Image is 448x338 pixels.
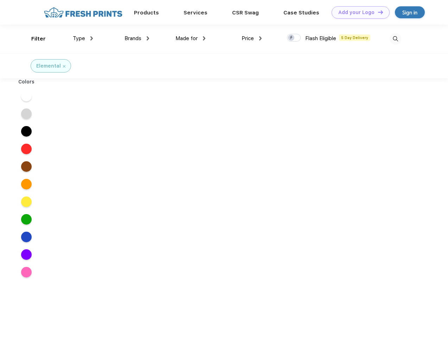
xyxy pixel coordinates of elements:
[390,33,401,45] img: desktop_search.svg
[36,62,61,70] div: Elemental
[338,10,375,15] div: Add your Logo
[73,35,85,42] span: Type
[232,10,259,16] a: CSR Swag
[31,35,46,43] div: Filter
[378,10,383,14] img: DT
[395,6,425,18] a: Sign in
[63,65,65,68] img: filter_cancel.svg
[175,35,198,42] span: Made for
[339,35,370,41] span: 5 Day Delivery
[42,6,124,19] img: fo%20logo%202.webp
[203,36,205,40] img: dropdown.png
[305,35,336,42] span: Flash Eligible
[124,35,141,42] span: Brands
[184,10,207,16] a: Services
[402,8,417,17] div: Sign in
[90,36,93,40] img: dropdown.png
[259,36,262,40] img: dropdown.png
[147,36,149,40] img: dropdown.png
[13,78,40,86] div: Colors
[134,10,159,16] a: Products
[242,35,254,42] span: Price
